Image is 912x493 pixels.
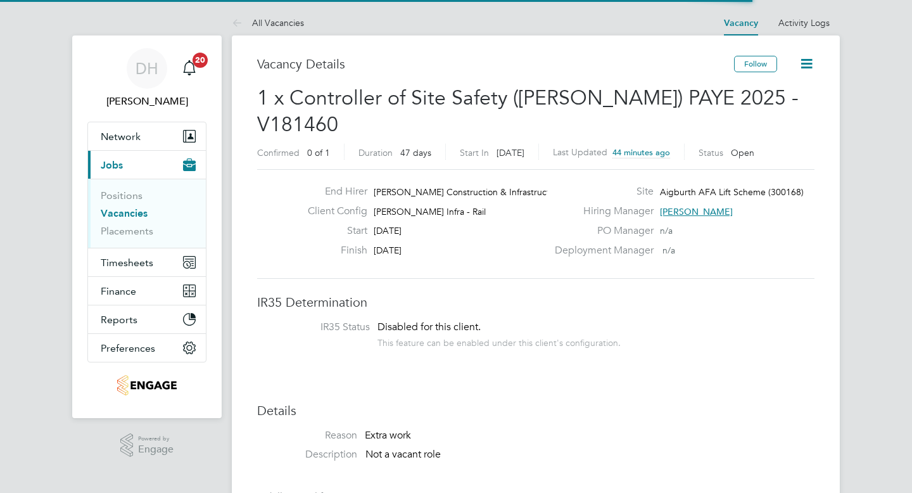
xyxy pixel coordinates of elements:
[724,18,758,29] a: Vacancy
[120,433,174,458] a: Powered byEngage
[136,60,158,77] span: DH
[660,186,804,198] span: Aigburth AFA Lift Scheme (300168)
[257,402,814,419] h3: Details
[101,342,155,354] span: Preferences
[87,48,206,109] a: DH[PERSON_NAME]
[731,147,754,158] span: Open
[374,245,402,256] span: [DATE]
[88,334,206,362] button: Preferences
[374,225,402,236] span: [DATE]
[553,146,607,158] label: Last Updated
[117,375,176,395] img: tribuildsolutions-logo-retina.png
[547,224,654,238] label: PO Manager
[660,225,673,236] span: n/a
[307,147,330,158] span: 0 of 1
[365,429,411,442] span: Extra work
[662,245,675,256] span: n/a
[101,207,148,219] a: Vacancies
[101,189,142,202] a: Positions
[377,321,481,333] span: Disabled for this client.
[88,277,206,305] button: Finance
[101,257,153,269] span: Timesheets
[612,147,670,158] span: 44 minutes ago
[88,179,206,248] div: Jobs
[257,86,799,137] span: 1 x Controller of Site Safety ([PERSON_NAME]) PAYE 2025 - V181460
[101,131,141,143] span: Network
[193,53,208,68] span: 20
[298,224,367,238] label: Start
[298,185,367,198] label: End Hirer
[270,321,370,334] label: IR35 Status
[88,122,206,150] button: Network
[547,185,654,198] label: Site
[101,314,137,326] span: Reports
[88,305,206,333] button: Reports
[257,294,814,311] h3: IR35 Determination
[660,206,733,217] span: [PERSON_NAME]
[547,244,654,257] label: Deployment Manager
[358,147,393,158] label: Duration
[232,17,304,29] a: All Vacancies
[298,244,367,257] label: Finish
[72,35,222,418] nav: Main navigation
[374,206,486,217] span: [PERSON_NAME] Infra - Rail
[400,147,431,158] span: 47 days
[734,56,777,72] button: Follow
[377,334,621,349] div: This feature can be enabled under this client's configuration.
[460,147,489,158] label: Start In
[298,205,367,218] label: Client Config
[778,17,830,29] a: Activity Logs
[88,248,206,276] button: Timesheets
[177,48,202,89] a: 20
[101,225,153,237] a: Placements
[257,429,357,442] label: Reason
[374,186,559,198] span: [PERSON_NAME] Construction & Infrastruct…
[547,205,654,218] label: Hiring Manager
[87,375,206,395] a: Go to home page
[138,433,174,444] span: Powered by
[101,159,123,171] span: Jobs
[257,56,734,72] h3: Vacancy Details
[699,147,723,158] label: Status
[497,147,524,158] span: [DATE]
[257,147,300,158] label: Confirmed
[88,151,206,179] button: Jobs
[101,285,136,297] span: Finance
[257,448,357,461] label: Description
[138,444,174,455] span: Engage
[365,448,814,461] p: Not a vacant role
[87,94,206,109] span: Dean Holliday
